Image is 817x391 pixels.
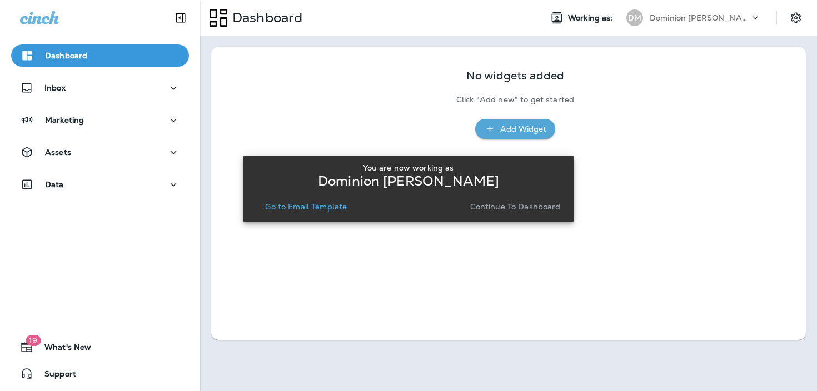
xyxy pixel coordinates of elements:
p: You are now working as [363,163,454,172]
button: Inbox [11,77,189,99]
button: Settings [786,8,806,28]
span: 19 [26,335,41,346]
p: Dominion [PERSON_NAME] [650,13,750,22]
p: Dashboard [45,51,87,60]
p: Dominion [PERSON_NAME] [318,177,499,186]
button: Continue to Dashboard [466,199,565,214]
button: Dashboard [11,44,189,67]
p: Data [45,180,64,189]
button: Support [11,363,189,385]
button: Marketing [11,109,189,131]
button: 19What's New [11,336,189,358]
span: Support [33,369,76,383]
p: Dashboard [228,9,302,26]
p: Marketing [45,116,84,124]
p: Go to Email Template [265,202,347,211]
button: Assets [11,141,189,163]
div: DM [626,9,643,26]
button: Data [11,173,189,195]
span: Working as: [568,13,615,23]
p: Assets [45,148,71,157]
p: Continue to Dashboard [470,202,561,211]
p: Inbox [44,83,66,92]
span: What's New [33,343,91,356]
button: Go to Email Template [261,199,351,214]
button: Collapse Sidebar [165,7,196,29]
